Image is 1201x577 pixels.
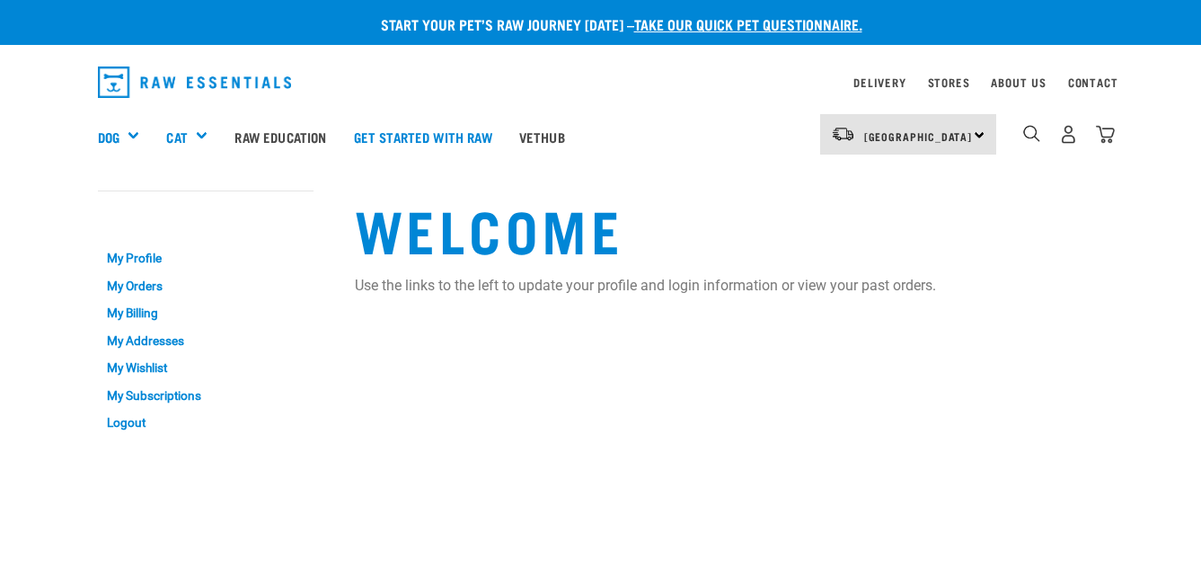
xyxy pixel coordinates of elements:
[98,127,119,147] a: Dog
[864,133,973,139] span: [GEOGRAPHIC_DATA]
[98,410,313,438] a: Logout
[506,101,578,173] a: Vethub
[355,275,1104,297] p: Use the links to the left to update your profile and login information or view your past orders.
[634,20,862,28] a: take our quick pet questionnaire.
[340,101,506,173] a: Get started with Raw
[1068,79,1118,85] a: Contact
[98,244,313,272] a: My Profile
[1059,125,1078,144] img: user.png
[831,126,855,142] img: van-moving.png
[98,382,313,410] a: My Subscriptions
[98,354,313,382] a: My Wishlist
[1023,125,1040,142] img: home-icon-1@2x.png
[853,79,905,85] a: Delivery
[1096,125,1115,144] img: home-icon@2x.png
[98,299,313,327] a: My Billing
[98,272,313,300] a: My Orders
[98,67,292,98] img: Raw Essentials Logo
[928,79,970,85] a: Stores
[98,327,313,355] a: My Addresses
[166,127,187,147] a: Cat
[221,101,340,173] a: Raw Education
[98,209,185,217] a: My Account
[355,196,1104,261] h1: Welcome
[84,59,1118,105] nav: dropdown navigation
[991,79,1046,85] a: About Us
